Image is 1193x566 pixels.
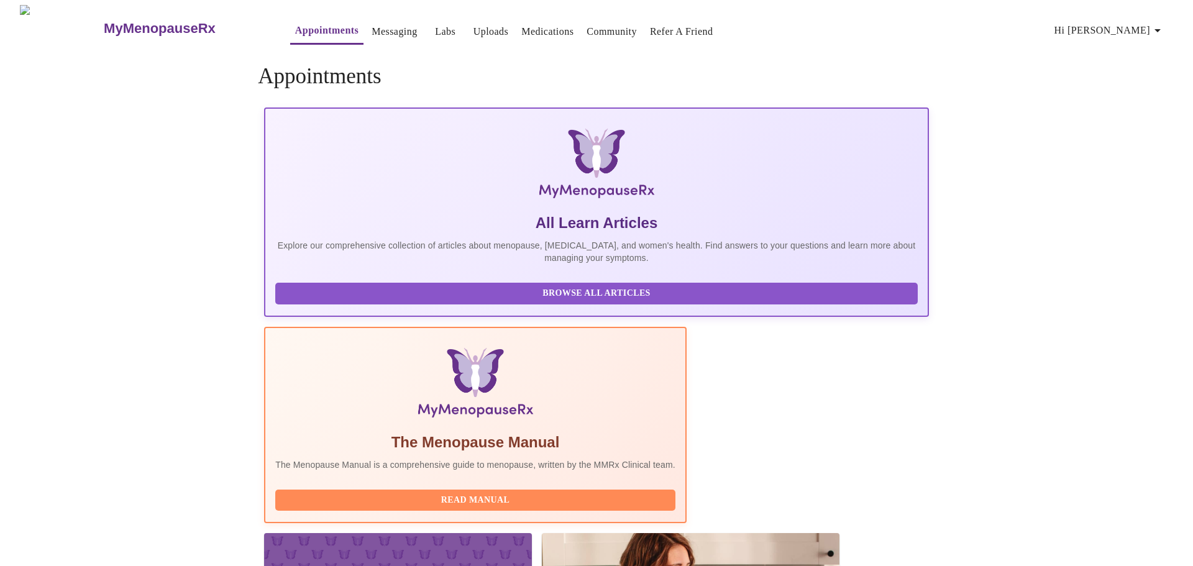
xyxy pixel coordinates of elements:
[290,18,363,45] button: Appointments
[582,19,642,44] button: Community
[295,22,359,39] a: Appointments
[469,19,514,44] button: Uploads
[1054,22,1165,39] span: Hi [PERSON_NAME]
[375,129,818,203] img: MyMenopauseRx Logo
[473,23,509,40] a: Uploads
[372,23,417,40] a: Messaging
[516,19,578,44] button: Medications
[650,23,713,40] a: Refer a Friend
[275,283,918,304] button: Browse All Articles
[20,5,103,52] img: MyMenopauseRx Logo
[521,23,574,40] a: Medications
[258,64,935,89] h4: Appointments
[435,23,455,40] a: Labs
[288,493,663,508] span: Read Manual
[275,432,675,452] h5: The Menopause Manual
[275,490,675,511] button: Read Manual
[288,286,905,301] span: Browse All Articles
[1049,18,1170,43] button: Hi [PERSON_NAME]
[275,459,675,471] p: The Menopause Manual is a comprehensive guide to menopause, written by the MMRx Clinical team.
[645,19,718,44] button: Refer a Friend
[367,19,422,44] button: Messaging
[275,213,918,233] h5: All Learn Articles
[275,239,918,264] p: Explore our comprehensive collection of articles about menopause, [MEDICAL_DATA], and women's hea...
[275,287,921,298] a: Browse All Articles
[587,23,637,40] a: Community
[104,21,216,37] h3: MyMenopauseRx
[339,348,611,422] img: Menopause Manual
[103,7,265,50] a: MyMenopauseRx
[426,19,465,44] button: Labs
[275,494,679,504] a: Read Manual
